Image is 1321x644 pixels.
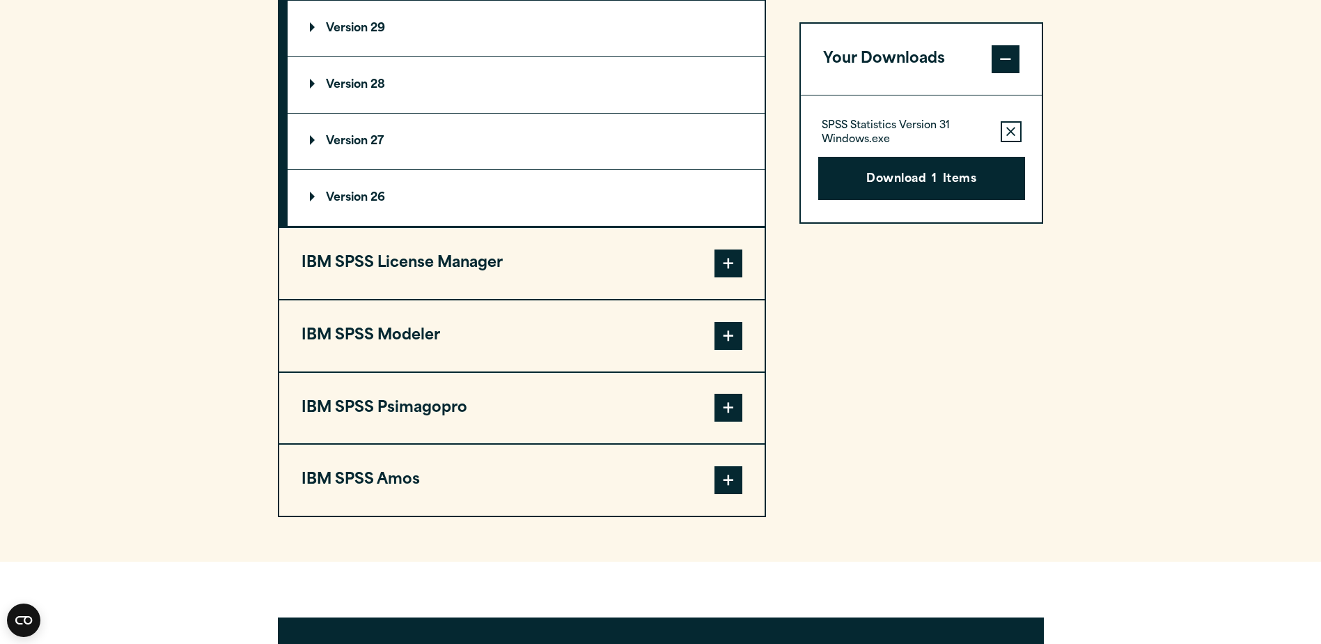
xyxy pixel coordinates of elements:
button: Download1Items [818,157,1025,200]
button: IBM SPSS License Manager [279,228,765,299]
button: Open CMP widget [7,604,40,637]
summary: Version 28 [288,57,765,113]
p: SPSS Statistics Version 31 Windows.exe [822,119,990,147]
summary: Version 27 [288,114,765,169]
button: IBM SPSS Amos [279,445,765,516]
button: Your Downloads [801,24,1042,95]
summary: Version 29 [288,1,765,56]
button: IBM SPSS Modeler [279,300,765,371]
p: Version 26 [310,192,385,204]
button: IBM SPSS Psimagopro [279,373,765,444]
p: Version 29 [310,23,385,34]
summary: Version 26 [288,170,765,226]
div: Your Downloads [801,95,1042,222]
p: Version 28 [310,79,385,91]
p: Version 27 [310,136,384,147]
span: 1 [932,171,937,189]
